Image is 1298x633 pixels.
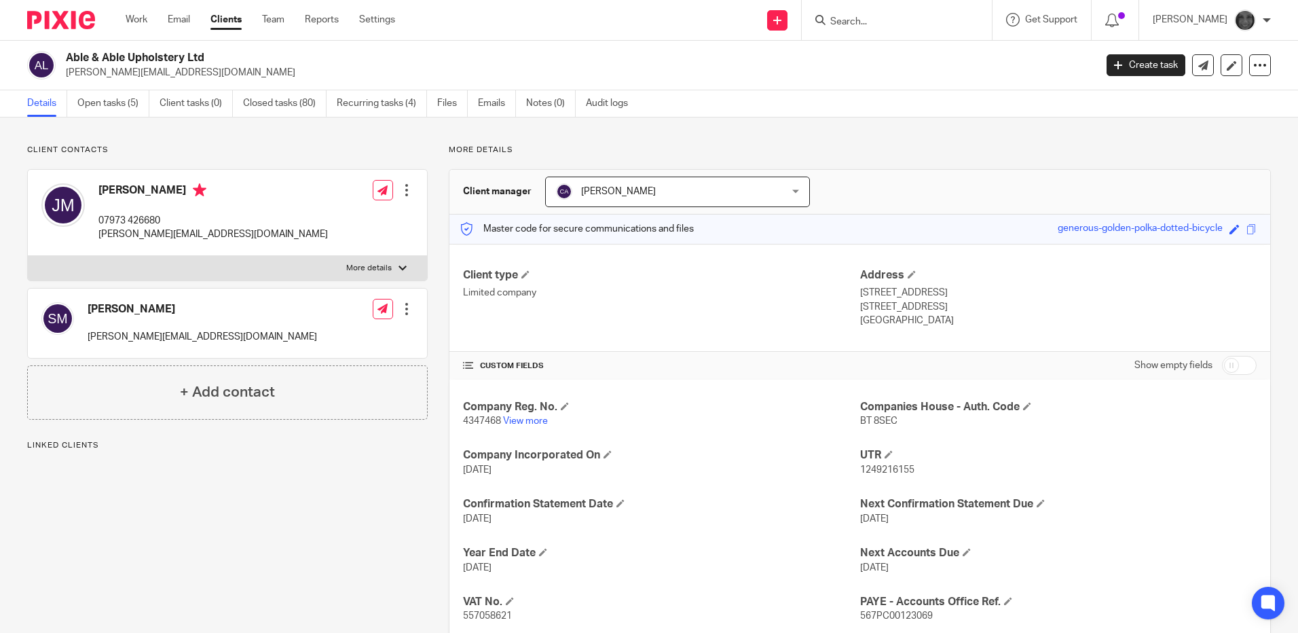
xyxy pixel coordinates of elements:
[860,314,1257,327] p: [GEOGRAPHIC_DATA]
[463,465,492,475] span: [DATE]
[860,300,1257,314] p: [STREET_ADDRESS]
[463,595,859,609] h4: VAT No.
[160,90,233,117] a: Client tasks (0)
[1153,13,1227,26] p: [PERSON_NAME]
[262,13,284,26] a: Team
[168,13,190,26] a: Email
[1025,15,1077,24] span: Get Support
[463,546,859,560] h4: Year End Date
[860,497,1257,511] h4: Next Confirmation Statement Due
[437,90,468,117] a: Files
[463,400,859,414] h4: Company Reg. No.
[180,382,275,403] h4: + Add contact
[860,611,933,621] span: 567PC00123069
[1134,359,1212,372] label: Show empty fields
[463,268,859,283] h4: Client type
[463,448,859,463] h4: Company Incorporated On
[463,416,501,426] span: 4347468
[1234,10,1256,31] img: Snapchat-1387757528.jpg
[860,268,1257,283] h4: Address
[860,595,1257,609] h4: PAYE - Accounts Office Ref.
[27,145,428,156] p: Client contacts
[586,90,638,117] a: Audit logs
[27,51,56,79] img: svg%3E
[1058,221,1223,237] div: generous-golden-polka-dotted-bicycle
[860,514,889,524] span: [DATE]
[556,183,572,200] img: svg%3E
[88,302,317,316] h4: [PERSON_NAME]
[359,13,395,26] a: Settings
[581,187,656,196] span: [PERSON_NAME]
[88,330,317,344] p: [PERSON_NAME][EMAIL_ADDRESS][DOMAIN_NAME]
[193,183,206,197] i: Primary
[503,416,548,426] a: View more
[41,183,85,227] img: svg%3E
[460,222,694,236] p: Master code for secure communications and files
[27,440,428,451] p: Linked clients
[449,145,1271,156] p: More details
[210,13,242,26] a: Clients
[478,90,516,117] a: Emails
[98,214,328,228] p: 07973 426680
[66,51,882,65] h2: Able & Able Upholstery Ltd
[860,465,914,475] span: 1249216155
[860,448,1257,463] h4: UTR
[860,400,1257,414] h4: Companies House - Auth. Code
[463,563,492,573] span: [DATE]
[1107,54,1185,76] a: Create task
[305,13,339,26] a: Reports
[77,90,149,117] a: Open tasks (5)
[860,563,889,573] span: [DATE]
[98,228,328,241] p: [PERSON_NAME][EMAIL_ADDRESS][DOMAIN_NAME]
[346,263,392,274] p: More details
[243,90,327,117] a: Closed tasks (80)
[860,546,1257,560] h4: Next Accounts Due
[126,13,147,26] a: Work
[463,514,492,524] span: [DATE]
[337,90,427,117] a: Recurring tasks (4)
[463,286,859,300] p: Limited company
[463,497,859,511] h4: Confirmation Statement Date
[27,11,95,29] img: Pixie
[860,416,897,426] span: BT 8SEC
[27,90,67,117] a: Details
[463,185,532,198] h3: Client manager
[860,286,1257,300] p: [STREET_ADDRESS]
[66,66,1086,79] p: [PERSON_NAME][EMAIL_ADDRESS][DOMAIN_NAME]
[463,361,859,372] h4: CUSTOM FIELDS
[829,16,951,29] input: Search
[463,611,512,621] span: 557058621
[526,90,576,117] a: Notes (0)
[98,183,328,200] h4: [PERSON_NAME]
[41,302,74,335] img: svg%3E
